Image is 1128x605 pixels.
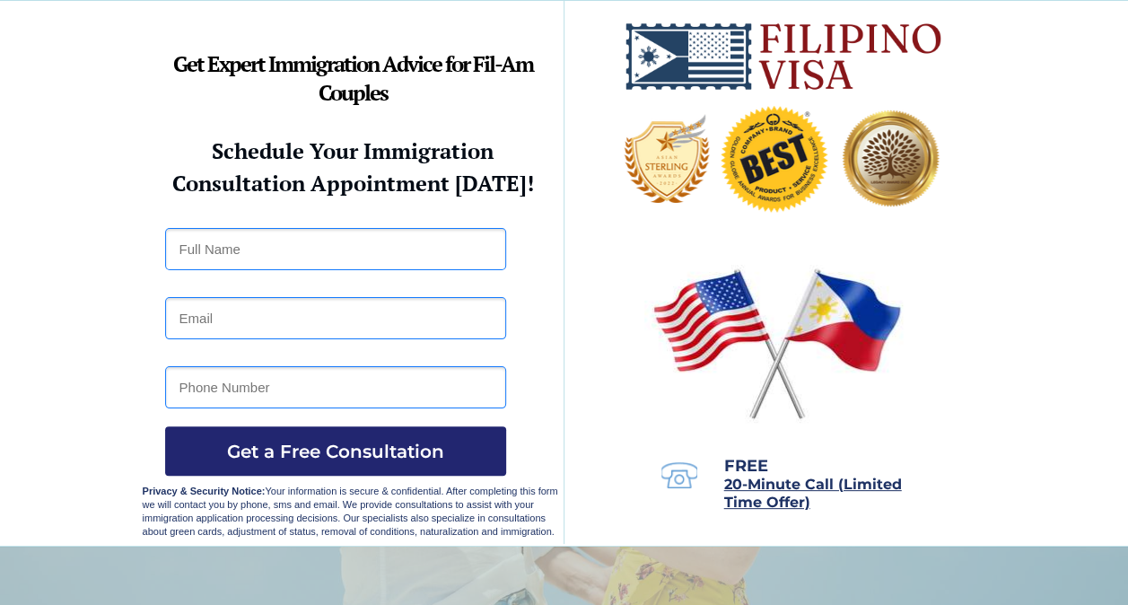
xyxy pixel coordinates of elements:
[165,366,506,408] input: Phone Number
[724,476,902,511] span: 20-Minute Call (Limited Time Offer)
[172,169,534,197] strong: Consultation Appointment [DATE]!
[165,441,506,462] span: Get a Free Consultation
[165,426,506,476] button: Get a Free Consultation
[212,136,494,165] strong: Schedule Your Immigration
[143,486,266,496] strong: Privacy & Security Notice:
[165,228,506,270] input: Full Name
[165,297,506,339] input: Email
[724,456,768,476] span: FREE
[173,49,533,107] strong: Get Expert Immigration Advice for Fil-Am Couples
[724,478,902,510] a: 20-Minute Call (Limited Time Offer)
[143,486,558,537] span: Your information is secure & confidential. After completing this form we will contact you by phon...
